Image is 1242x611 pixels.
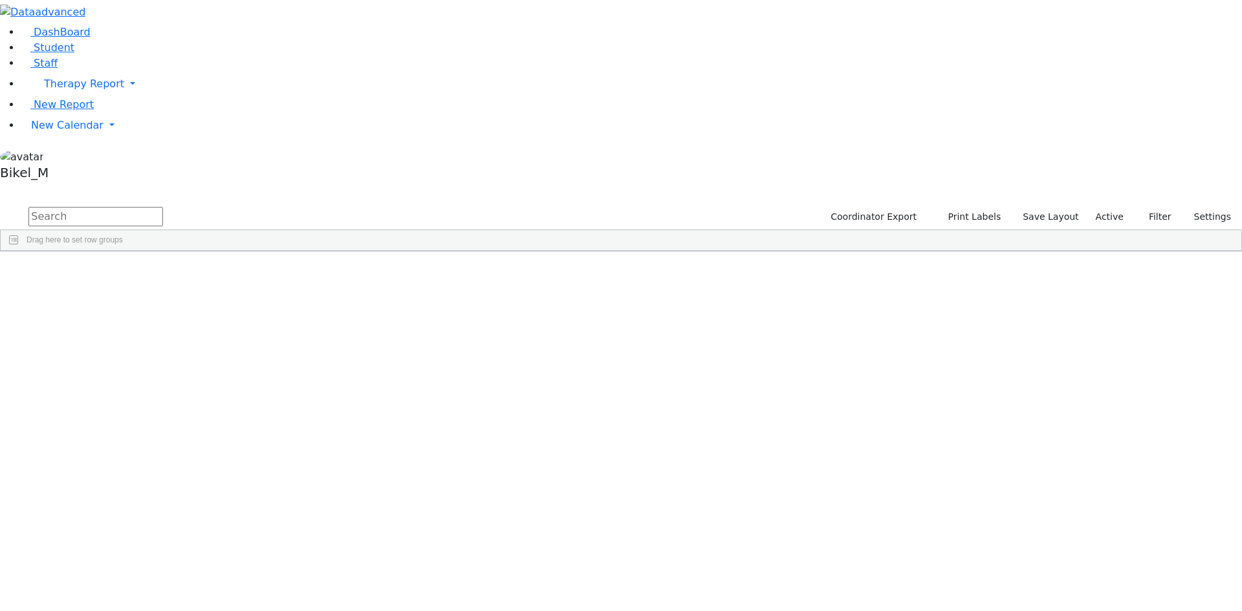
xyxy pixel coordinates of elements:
span: DashBoard [34,26,91,38]
span: Staff [34,57,58,69]
button: Filter [1132,207,1177,227]
button: Save Layout [1017,207,1084,227]
button: Coordinator Export [822,207,922,227]
a: DashBoard [21,26,91,38]
button: Print Labels [933,207,1007,227]
label: Active [1090,207,1129,227]
input: Search [28,207,163,226]
button: Settings [1177,207,1237,227]
a: New Calendar [21,113,1242,138]
span: Drag here to set row groups [27,235,123,244]
a: Staff [21,57,58,69]
span: Student [34,41,74,54]
a: Therapy Report [21,71,1242,97]
span: New Calendar [31,119,103,131]
a: New Report [21,98,94,111]
a: Student [21,41,74,54]
span: Therapy Report [44,78,124,90]
span: New Report [34,98,94,111]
